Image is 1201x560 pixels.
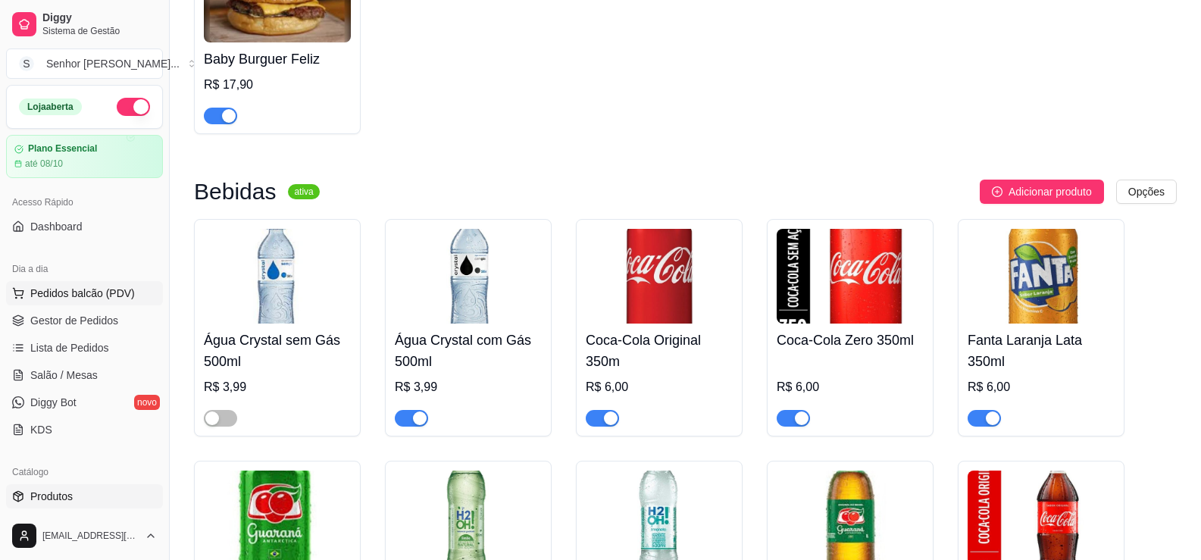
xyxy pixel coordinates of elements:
[46,56,180,71] div: Senhor [PERSON_NAME] ...
[28,143,97,155] article: Plano Essencial
[30,340,109,355] span: Lista de Pedidos
[19,56,34,71] span: S
[42,530,139,542] span: [EMAIL_ADDRESS][DOMAIN_NAME]
[30,395,77,410] span: Diggy Bot
[6,190,163,214] div: Acesso Rápido
[777,378,924,396] div: R$ 6,00
[117,98,150,116] button: Alterar Status
[6,484,163,508] a: Produtos
[204,48,351,70] h4: Baby Burguer Feliz
[30,286,135,301] span: Pedidos balcão (PDV)
[288,184,319,199] sup: ativa
[6,336,163,360] a: Lista de Pedidos
[6,308,163,333] a: Gestor de Pedidos
[42,25,157,37] span: Sistema de Gestão
[1116,180,1177,204] button: Opções
[1009,183,1092,200] span: Adicionar produto
[777,229,924,324] img: product-image
[6,363,163,387] a: Salão / Mesas
[6,418,163,442] a: KDS
[968,229,1115,324] img: product-image
[204,76,351,94] div: R$ 17,90
[992,186,1002,197] span: plus-circle
[6,214,163,239] a: Dashboard
[968,330,1115,372] h4: Fanta Laranja Lata 350ml
[204,229,351,324] img: product-image
[30,368,98,383] span: Salão / Mesas
[586,330,733,372] h4: Coca-Cola Original 350m
[6,390,163,415] a: Diggy Botnovo
[6,48,163,79] button: Select a team
[586,229,733,324] img: product-image
[586,378,733,396] div: R$ 6,00
[6,281,163,305] button: Pedidos balcão (PDV)
[19,99,82,115] div: Loja aberta
[6,135,163,178] a: Plano Essencialaté 08/10
[30,422,52,437] span: KDS
[194,183,276,201] h3: Bebidas
[6,518,163,554] button: [EMAIL_ADDRESS][DOMAIN_NAME]
[42,11,157,25] span: Diggy
[6,6,163,42] a: DiggySistema de Gestão
[30,219,83,234] span: Dashboard
[6,257,163,281] div: Dia a dia
[395,330,542,372] h4: Água Crystal com Gás 500ml
[204,330,351,372] h4: Água Crystal sem Gás 500ml
[395,378,542,396] div: R$ 3,99
[30,489,73,504] span: Produtos
[968,378,1115,396] div: R$ 6,00
[395,229,542,324] img: product-image
[1128,183,1165,200] span: Opções
[30,313,118,328] span: Gestor de Pedidos
[777,330,924,351] h4: Coca-Cola Zero 350ml
[204,378,351,396] div: R$ 3,99
[6,460,163,484] div: Catálogo
[980,180,1104,204] button: Adicionar produto
[25,158,63,170] article: até 08/10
